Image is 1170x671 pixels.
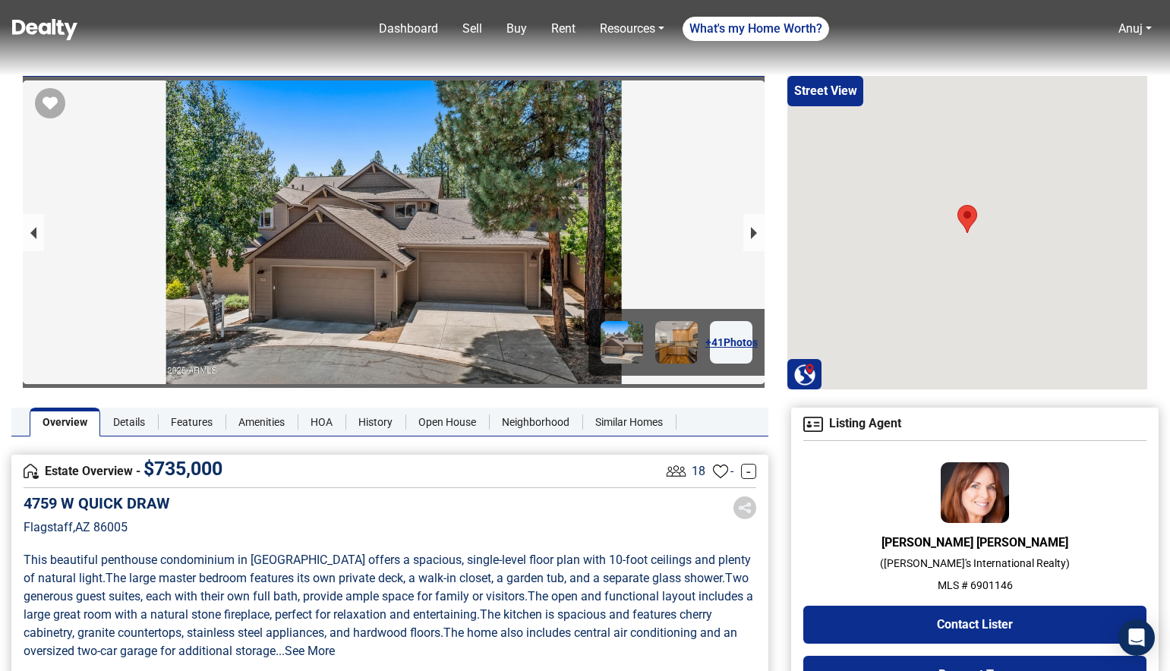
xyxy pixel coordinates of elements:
[803,535,1146,550] h6: [PERSON_NAME] [PERSON_NAME]
[23,214,44,251] button: previous slide / item
[803,578,1146,594] p: MLS # 6901146
[803,417,1146,432] h4: Listing Agent
[692,462,705,480] span: 18
[30,408,100,436] a: Overview
[545,14,582,44] a: Rent
[405,408,489,436] a: Open House
[24,571,752,603] span: Two generous guest suites, each with their own full bath, provide ample space for family or visit...
[655,321,698,364] img: Image
[594,14,670,44] a: Resources
[500,14,533,44] a: Buy
[24,553,754,585] span: This beautiful penthouse condominium in [GEOGRAPHIC_DATA] offers a spacious, single-level floor p...
[683,17,829,41] a: What's my Home Worth?
[24,607,715,640] span: The kitchen is spacious and features cherry cabinetry, granite countertops, stainless steel appli...
[24,518,170,537] p: Flagstaff , AZ 86005
[100,408,158,436] a: Details
[106,571,725,585] span: The large master bedroom features its own private deck, a walk-in closet, a garden tub, and a sep...
[225,408,298,436] a: Amenities
[1118,21,1143,36] a: Anuj
[803,417,823,432] img: Agent
[158,408,225,436] a: Features
[24,589,756,622] span: The open and functional layout includes a large great room with a natural stone fireplace, perfec...
[743,214,765,251] button: next slide / item
[373,14,444,44] a: Dashboard
[24,625,740,658] span: The home also includes central air conditioning and an oversized two-car garage for additional st...
[1118,619,1155,656] div: Open Intercom Messenger
[710,321,752,364] a: +41Photos
[582,408,676,436] a: Similar Homes
[345,408,405,436] a: History
[730,462,733,480] span: -
[601,321,643,364] img: Image
[489,408,582,436] a: Neighborhood
[24,494,170,512] h5: 4759 W QUICK DRAW
[793,363,816,386] img: Search Homes at Dealty
[12,19,77,40] img: Dealty - Buy, Sell & Rent Homes
[663,458,689,484] img: Listing View
[456,14,488,44] a: Sell
[787,76,863,106] button: Street View
[803,556,1146,572] p: ( [PERSON_NAME]'s International Realty )
[803,606,1146,644] button: Contact Lister
[741,464,756,479] a: -
[276,644,335,658] a: ...See More
[24,464,39,479] img: Overview
[1112,14,1158,44] a: Anuj
[143,458,222,480] span: $ 735,000
[941,462,1009,523] img: Agent
[713,464,728,479] img: Favourites
[24,463,663,480] h4: Estate Overview -
[298,408,345,436] a: HOA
